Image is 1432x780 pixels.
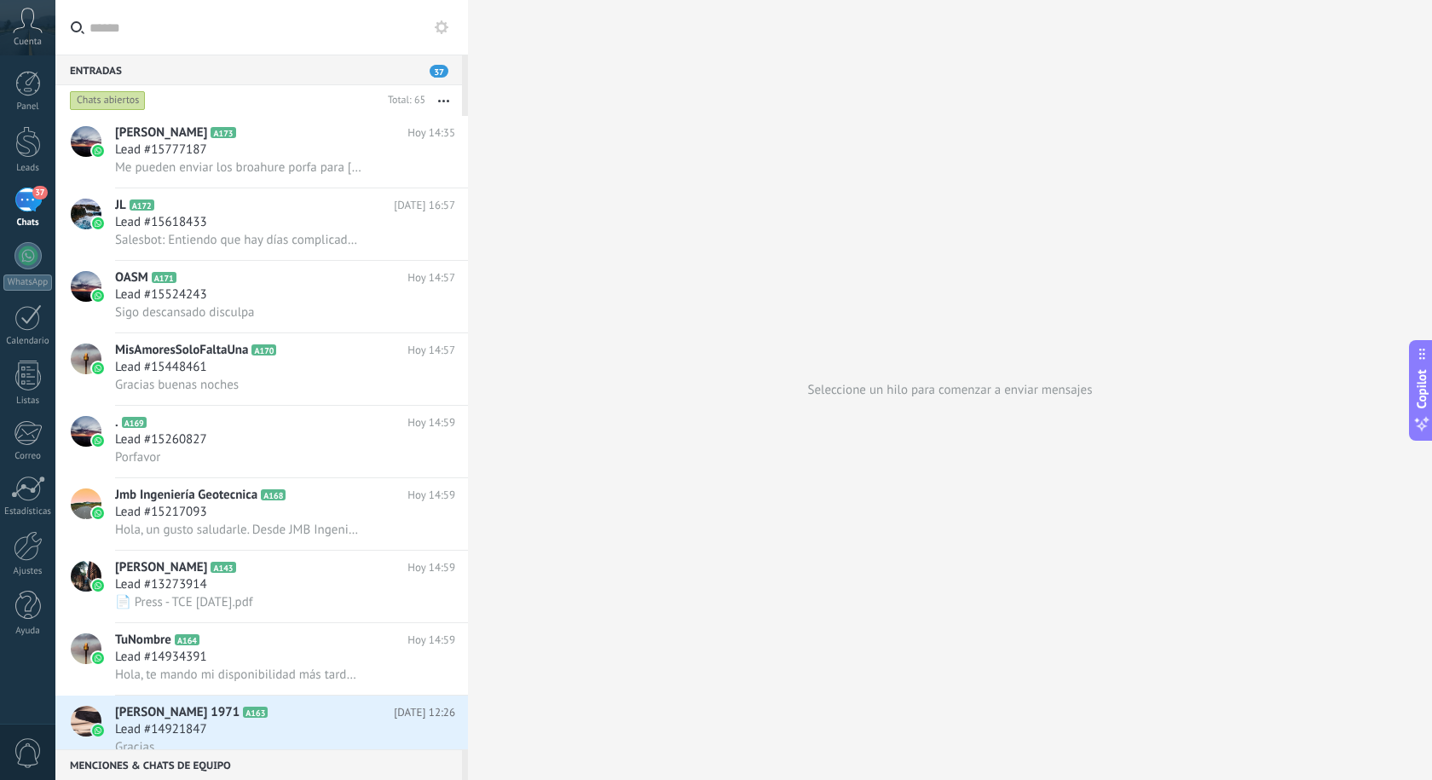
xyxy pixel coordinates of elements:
[1413,369,1430,408] span: Copilot
[115,739,154,755] span: Gracias
[55,406,468,477] a: avataricon.A169Hoy 14:59Lead #15260827Porfavor
[115,124,207,142] span: [PERSON_NAME]
[115,232,361,248] span: Salesbot: Entiendo que hay días complicados ¿Me podrías recibir una llamada? o ¿Prefieres por est...
[3,274,52,291] div: WhatsApp
[92,507,104,519] img: icon
[3,217,53,228] div: Chats
[261,489,286,500] span: A168
[92,652,104,664] img: icon
[92,290,104,302] img: icon
[115,704,240,721] span: [PERSON_NAME] 1971
[115,197,126,214] span: JL
[55,623,468,695] a: avatariconTuNombreA164Hoy 14:59Lead #14934391Hola, te mando mi disponibilidad más tarde. Gracias
[55,116,468,188] a: avataricon[PERSON_NAME]A173Hoy 14:35Lead #15777187Me pueden enviar los broahure porfa para [GEOGR...
[92,145,104,157] img: icon
[115,377,239,393] span: Gracias buenas noches
[115,414,118,431] span: .
[115,721,207,738] span: Lead #14921847
[3,451,53,462] div: Correo
[3,626,53,637] div: Ayuda
[243,707,268,718] span: A163
[115,559,207,576] span: [PERSON_NAME]
[14,37,42,48] span: Cuenta
[55,55,462,85] div: Entradas
[211,127,235,138] span: A173
[3,163,53,174] div: Leads
[251,344,276,355] span: A170
[115,667,361,683] span: Hola, te mando mi disponibilidad más tarde. Gracias
[407,632,455,649] span: Hoy 14:59
[122,417,147,428] span: A169
[55,749,462,780] div: Menciones & Chats de equipo
[115,342,248,359] span: MisAmoresSoloFaltaUna
[394,197,455,214] span: [DATE] 16:57
[92,435,104,447] img: icon
[115,214,207,231] span: Lead #15618433
[407,487,455,504] span: Hoy 14:59
[394,704,455,721] span: [DATE] 12:26
[430,65,448,78] span: 37
[92,217,104,229] img: icon
[115,649,207,666] span: Lead #14934391
[407,559,455,576] span: Hoy 14:59
[115,487,257,504] span: Jmb Ingeniería Geotecnica
[115,504,207,521] span: Lead #15217093
[32,186,47,199] span: 37
[92,362,104,374] img: icon
[425,85,462,116] button: Más
[115,576,207,593] span: Lead #13273914
[3,336,53,347] div: Calendario
[55,333,468,405] a: avatariconMisAmoresSoloFaltaUnaA170Hoy 14:57Lead #15448461Gracias buenas noches
[3,101,53,113] div: Panel
[3,566,53,577] div: Ajustes
[55,261,468,332] a: avatariconOASMA171Hoy 14:57Lead #15524243Sigo descansado disculpa
[70,90,146,111] div: Chats abiertos
[55,478,468,550] a: avatariconJmb Ingeniería GeotecnicaA168Hoy 14:59Lead #15217093Hola, un gusto saludarle. Desde JMB...
[381,92,425,109] div: Total: 65
[115,142,207,159] span: Lead #15777187
[115,522,361,538] span: Hola, un gusto saludarle. Desde JMB Ingeniería Geotécnica apoyamos a constructoras, arquitectos y...
[407,269,455,286] span: Hoy 14:57
[92,725,104,737] img: icon
[115,359,207,376] span: Lead #15448461
[3,396,53,407] div: Listas
[115,449,160,465] span: Porfavor
[3,506,53,517] div: Estadísticas
[115,304,255,321] span: Sigo descansado disculpa
[175,634,199,645] span: A164
[211,562,235,573] span: A143
[115,269,148,286] span: OASM
[115,431,207,448] span: Lead #15260827
[55,188,468,260] a: avatariconJLA172[DATE] 16:57Lead #15618433Salesbot: Entiendo que hay días complicados ¿Me podrías...
[130,199,154,211] span: A172
[92,580,104,592] img: icon
[55,551,468,622] a: avataricon[PERSON_NAME]A143Hoy 14:59Lead #13273914📄 Press - TCE [DATE].pdf
[115,159,361,176] span: Me pueden enviar los broahure porfa para [GEOGRAPHIC_DATA] de desiciones en contexto a la publici...
[407,414,455,431] span: Hoy 14:59
[115,632,171,649] span: TuNombre
[407,124,455,142] span: Hoy 14:35
[407,342,455,359] span: Hoy 14:57
[152,272,176,283] span: A171
[55,696,468,767] a: avataricon[PERSON_NAME] 1971A163[DATE] 12:26Lead #14921847Gracias
[115,594,253,610] span: 📄 Press - TCE [DATE].pdf
[115,286,207,303] span: Lead #15524243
